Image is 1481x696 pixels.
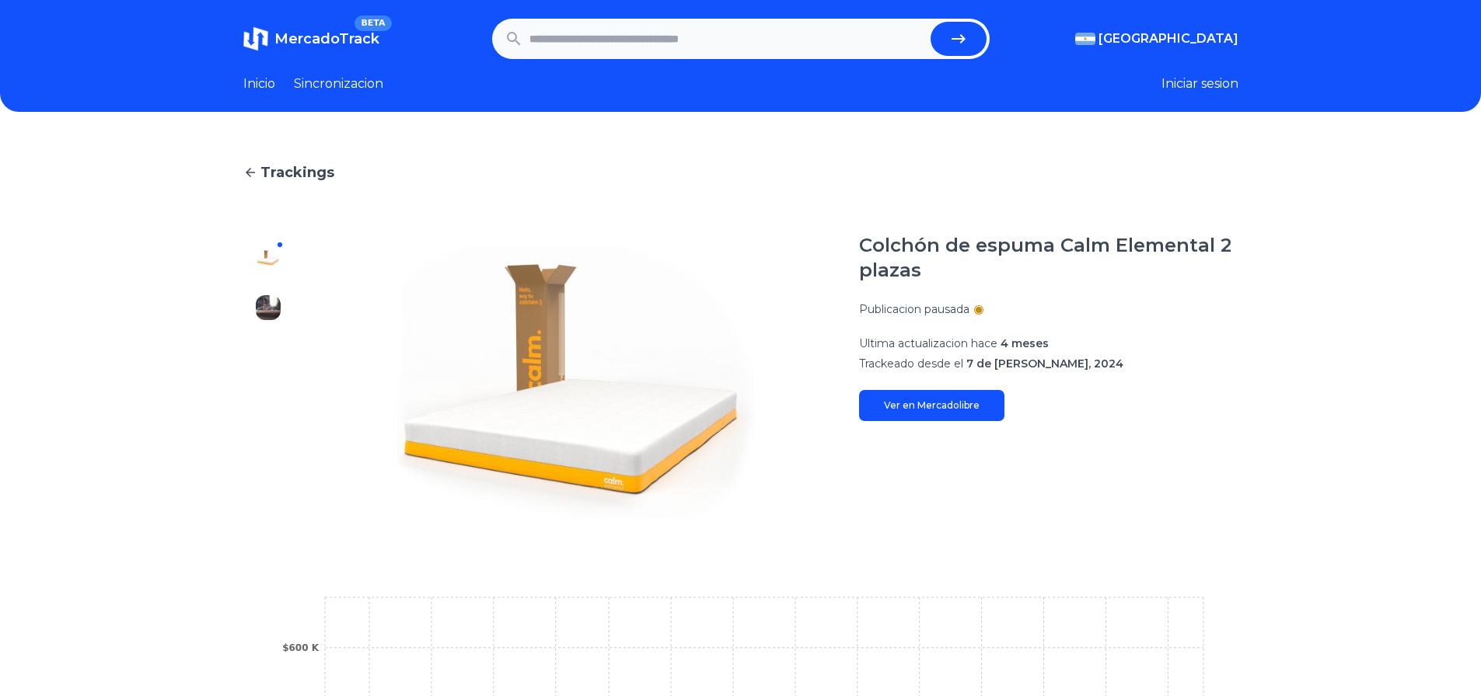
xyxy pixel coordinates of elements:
[859,357,963,371] span: Trackeado desde el
[324,233,828,531] img: Colchón de espuma Calm Elemental 2 plazas
[282,642,320,653] tspan: $600 K
[243,75,275,93] a: Inicio
[1099,30,1238,48] span: [GEOGRAPHIC_DATA]
[859,336,997,350] span: Ultima actualizacion hace
[859,390,1004,421] a: Ver en Mercadolibre
[355,16,391,31] span: BETA
[274,30,379,47] span: MercadoTrack
[256,494,281,519] img: Colchón de espuma Calm Elemental 2 plazas
[294,75,383,93] a: Sincronizacion
[966,357,1123,371] span: 7 de [PERSON_NAME], 2024
[1161,75,1238,93] button: Iniciar sesion
[256,395,281,419] img: Colchón de espuma Calm Elemental 2 plazas
[256,444,281,469] img: Colchón de espuma Calm Elemental 2 plazas
[256,245,281,270] img: Colchón de espuma Calm Elemental 2 plazas
[1075,33,1095,45] img: Argentina
[256,345,281,370] img: Colchón de espuma Calm Elemental 2 plazas
[243,162,1238,183] a: Trackings
[1001,336,1049,350] span: 4 meses
[260,162,334,183] span: Trackings
[859,233,1238,283] h1: Colchón de espuma Calm Elemental 2 plazas
[859,301,969,317] p: Publicacion pausada
[243,26,379,51] a: MercadoTrackBETA
[1075,30,1238,48] button: [GEOGRAPHIC_DATA]
[256,295,281,320] img: Colchón de espuma Calm Elemental 2 plazas
[243,26,268,51] img: MercadoTrack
